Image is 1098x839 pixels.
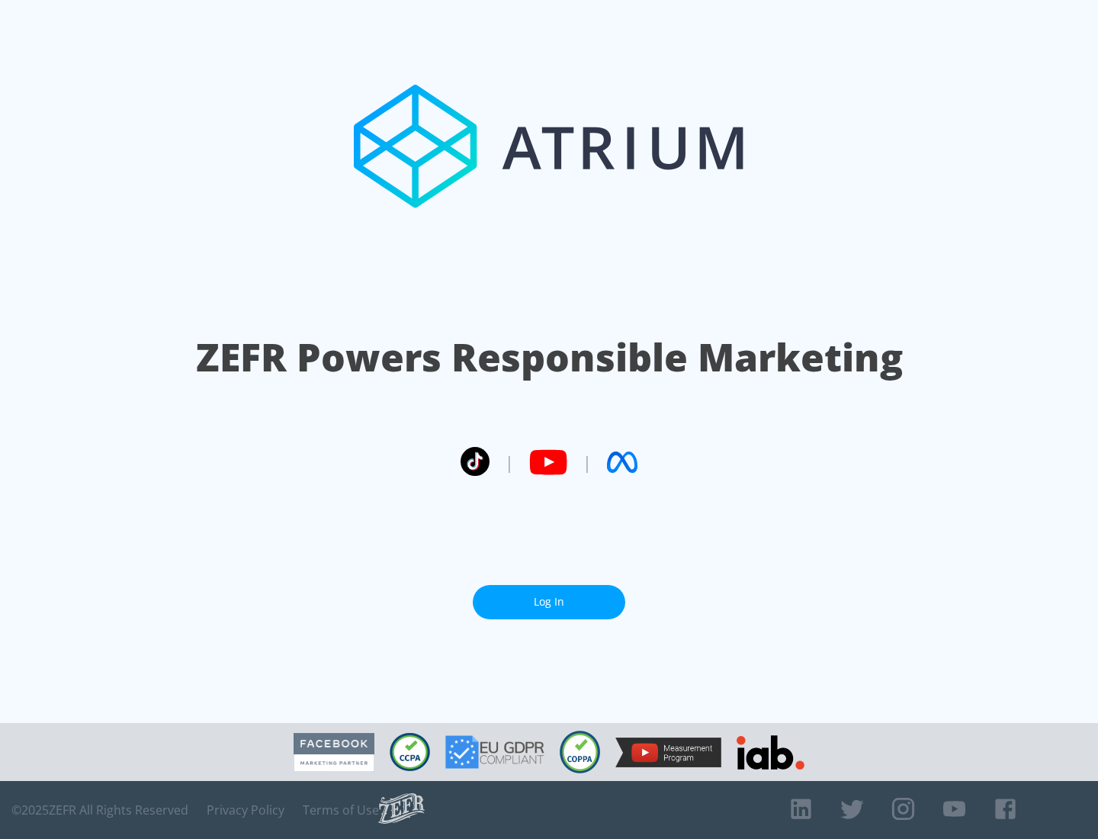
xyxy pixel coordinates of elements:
img: Facebook Marketing Partner [294,733,374,772]
span: | [505,451,514,474]
h1: ZEFR Powers Responsible Marketing [196,331,903,384]
img: COPPA Compliant [560,731,600,773]
a: Privacy Policy [207,802,284,818]
img: CCPA Compliant [390,733,430,771]
img: IAB [737,735,804,770]
span: | [583,451,592,474]
img: YouTube Measurement Program [615,738,721,767]
a: Terms of Use [303,802,379,818]
a: Log In [473,585,625,619]
img: GDPR Compliant [445,735,544,769]
span: © 2025 ZEFR All Rights Reserved [11,802,188,818]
